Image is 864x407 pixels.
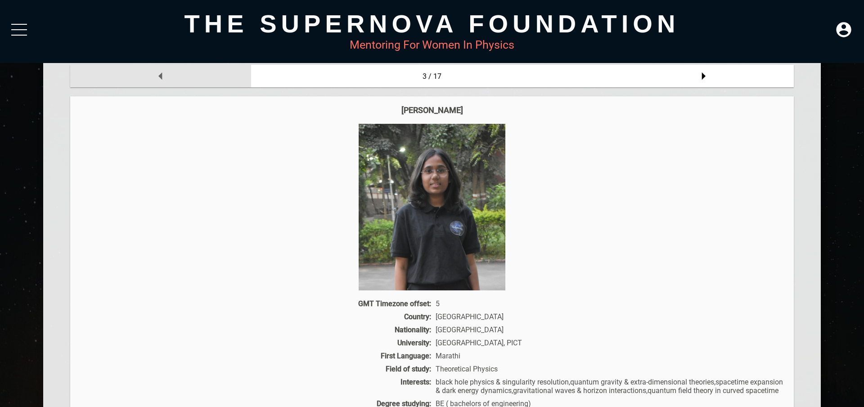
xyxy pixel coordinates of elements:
[79,105,785,115] div: [PERSON_NAME]
[43,38,821,51] div: Mentoring For Women In Physics
[79,312,433,321] div: Country:
[433,352,785,360] div: Marathi
[79,326,433,334] div: Nationality:
[433,378,785,395] div: black hole physics & singularity resolution,quantum gravity & extra-dimensional theories,spacetim...
[433,326,785,334] div: [GEOGRAPHIC_DATA]
[79,299,433,308] div: GMT Timezone offset:
[79,339,433,347] div: University:
[43,9,821,38] div: The Supernova Foundation
[79,352,433,360] div: First Language:
[433,365,785,373] div: Theoretical Physics
[79,378,433,395] div: Interests:
[79,365,433,373] div: Field of study:
[251,65,613,87] div: 3 / 17
[433,339,785,347] div: [GEOGRAPHIC_DATA], PICT
[433,312,785,321] div: [GEOGRAPHIC_DATA]
[433,299,785,308] div: 5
